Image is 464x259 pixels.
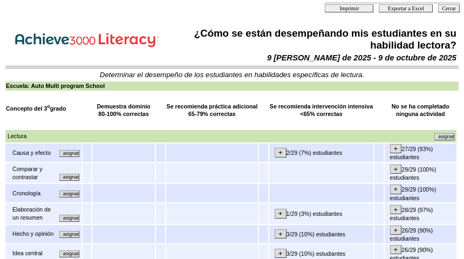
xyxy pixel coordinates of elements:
[92,102,155,119] td: Demuestra dominio 80-100% correctas
[12,189,56,198] td: Cronología
[390,165,402,174] input: +
[47,104,50,109] sup: o
[275,209,286,218] input: +
[166,102,258,119] td: Se recomienda práctica adicional 65-79% correctas
[390,226,402,235] input: +
[171,53,457,63] td: 9 [PERSON_NAME] de 2025 - 9 de octubre de 2025
[275,249,286,258] input: +
[390,205,402,214] input: +
[12,148,56,158] td: Causa y efecto
[385,184,456,202] td: 29/29 (100%) estudiantes
[385,163,456,183] td: 29/29 (100%) estudiantes
[269,102,373,119] td: Se recomienda intervención intensiva <65% correctas
[390,185,402,194] input: +
[12,229,56,238] td: Hecho y opinión
[12,249,51,258] td: Idea central
[325,4,373,12] input: Imprimir
[171,27,457,52] td: ¿Cómo se están desempeñando mis estudiantes en su habilidad lectora?
[269,203,373,223] td: 1/29 (3%) estudiantes
[59,250,79,257] input: Asignar otras actividades alineadas con este mismo concepto.
[5,81,459,91] td: Escuela: Auto Multi program School
[438,4,460,12] input: Cerrar
[269,225,373,243] td: 3/29 (10%) estudiantes
[434,133,454,140] input: Asignar otras actividades alineadas con este mismo concepto.
[385,144,456,162] td: 27/29 (93%) estudiantes
[59,215,79,222] input: Asignar otras actividades alineadas con este mismo concepto.
[7,132,218,141] td: Lectura
[12,205,56,222] td: Elaboración de un resumen
[5,102,81,119] td: Concepto del 3 grado
[385,225,456,243] td: 26/29 (90%) estudiantes
[390,144,402,153] input: +
[59,174,79,181] input: Asignar otras actividades alineadas con este mismo concepto.
[269,144,373,162] td: 2/29 (7%) estudiantes
[59,190,79,197] input: Asignar otras actividades alineadas con este mismo concepto.
[385,102,456,119] td: No se ha completado ninguna actividad
[275,229,286,238] input: +
[6,71,458,79] td: Determinar el desempeño de los estudiantes en habilidades específicas de lectura.
[12,165,56,181] td: Comparar y contrastar
[59,150,79,157] input: Asignar otras actividades alineadas con este mismo concepto.
[379,4,433,12] input: Exportar a Excel
[390,245,402,254] input: +
[59,231,79,238] input: Asignar otras actividades alineadas con este mismo concepto.
[8,27,169,50] img: Achieve3000 Reports Logo Spanish
[275,148,286,157] input: +
[385,203,456,223] td: 28/29 (97%) estudiantes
